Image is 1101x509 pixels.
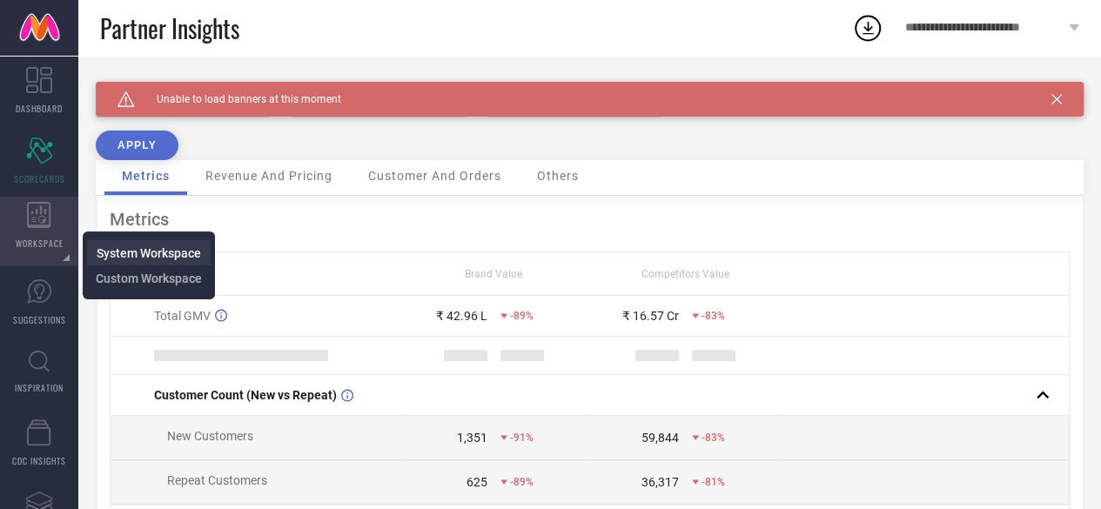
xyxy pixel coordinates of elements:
[167,429,253,443] span: New Customers
[702,432,725,444] span: -83%
[100,10,239,46] span: Partner Insights
[205,169,332,183] span: Revenue And Pricing
[96,270,202,286] a: Custom Workspace
[510,432,534,444] span: -91%
[97,244,201,261] a: System Workspace
[96,82,270,94] div: Brand
[16,102,63,115] span: DASHBOARD
[122,169,170,183] span: Metrics
[641,475,679,489] div: 36,317
[97,246,201,260] span: System Workspace
[13,313,66,326] span: SUGGESTIONS
[510,310,534,322] span: -89%
[641,268,729,280] span: Competitors Value
[135,93,341,105] span: Unable to load banners at this moment
[16,237,64,250] span: WORKSPACE
[96,131,178,160] button: APPLY
[14,172,65,185] span: SCORECARDS
[641,431,679,445] div: 59,844
[467,475,487,489] div: 625
[154,388,337,402] span: Customer Count (New vs Repeat)
[15,381,64,394] span: INSPIRATION
[702,476,725,488] span: -81%
[110,209,1070,230] div: Metrics
[96,271,202,285] span: Custom Workspace
[537,169,579,183] span: Others
[12,454,66,467] span: CDC INSIGHTS
[457,431,487,445] div: 1,351
[167,473,267,487] span: Repeat Customers
[510,476,534,488] span: -89%
[702,310,725,322] span: -83%
[368,169,501,183] span: Customer And Orders
[622,309,679,323] div: ₹ 16.57 Cr
[465,268,522,280] span: Brand Value
[852,12,883,44] div: Open download list
[154,309,211,323] span: Total GMV
[436,309,487,323] div: ₹ 42.96 L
